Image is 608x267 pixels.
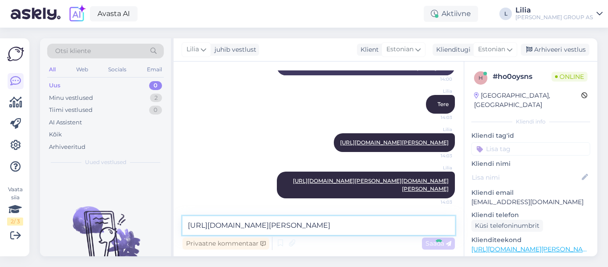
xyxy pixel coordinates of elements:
[471,235,590,245] p: Klienditeekond
[499,8,512,20] div: L
[471,188,590,197] p: Kliendi email
[471,197,590,207] p: [EMAIL_ADDRESS][DOMAIN_NAME]
[419,199,452,205] span: 14:03
[293,177,449,192] a: [URL][DOMAIN_NAME][PERSON_NAME][DOMAIN_NAME][PERSON_NAME]
[211,45,256,54] div: juhib vestlust
[106,64,128,75] div: Socials
[471,245,594,253] a: [URL][DOMAIN_NAME][PERSON_NAME]
[471,142,590,156] input: Lisa tag
[55,46,91,56] span: Otsi kliente
[419,76,452,82] span: 14:00
[478,45,505,54] span: Estonian
[474,91,581,110] div: [GEOGRAPHIC_DATA], [GEOGRAPHIC_DATA]
[49,130,62,139] div: Kõik
[419,88,452,94] span: Lilia
[49,94,93,103] div: Minu vestlused
[471,118,590,126] div: Kliendi info
[7,45,24,62] img: Askly Logo
[7,218,23,226] div: 2 / 3
[471,210,590,220] p: Kliendi telefon
[68,4,86,23] img: explore-ai
[49,118,82,127] div: AI Assistent
[515,14,593,21] div: [PERSON_NAME] GROUP AS
[433,45,470,54] div: Klienditugi
[471,131,590,140] p: Kliendi tag'id
[493,71,551,82] div: # ho0oysns
[145,64,164,75] div: Email
[419,164,452,171] span: Lilia
[49,143,85,152] div: Arhiveeritud
[49,81,61,90] div: Uus
[149,81,162,90] div: 0
[515,7,593,14] div: Lilia
[386,45,413,54] span: Estonian
[419,152,452,159] span: 14:03
[419,114,452,121] span: 14:03
[74,64,90,75] div: Web
[424,6,478,22] div: Aktiivne
[515,7,603,21] a: Lilia[PERSON_NAME] GROUP AS
[340,139,449,146] a: [URL][DOMAIN_NAME][PERSON_NAME]
[471,220,543,232] div: Küsi telefoninumbrit
[149,106,162,115] div: 0
[7,185,23,226] div: Vaata siia
[471,159,590,168] p: Kliendi nimi
[186,45,199,54] span: Lilia
[521,44,589,56] div: Arhiveeri vestlus
[472,173,580,182] input: Lisa nimi
[90,6,138,21] a: Avasta AI
[478,74,483,81] span: h
[85,158,126,166] span: Uued vestlused
[150,94,162,103] div: 2
[551,72,588,82] span: Online
[357,45,379,54] div: Klient
[49,106,93,115] div: Tiimi vestlused
[438,101,449,107] span: Tere
[47,64,57,75] div: All
[419,126,452,133] span: Lilia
